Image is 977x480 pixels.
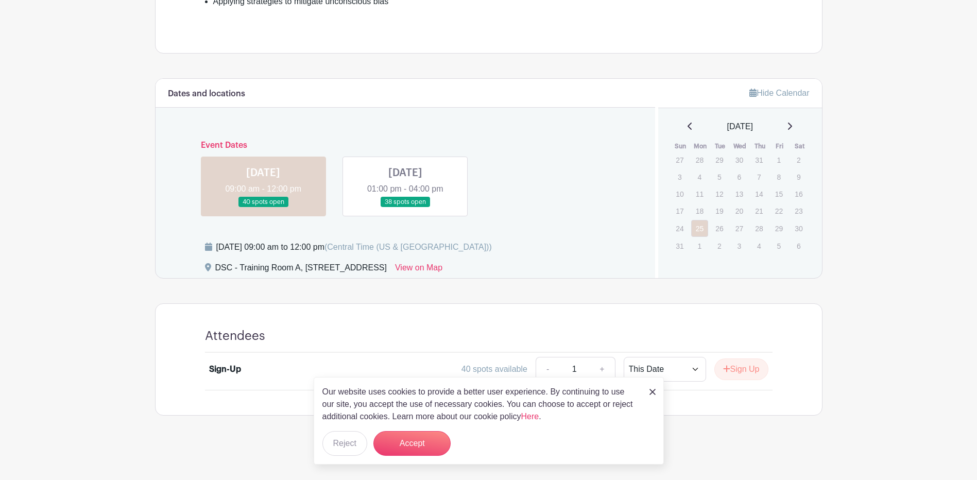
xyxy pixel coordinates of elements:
th: Wed [730,141,750,151]
p: 19 [711,203,728,219]
p: 7 [750,169,767,185]
button: Accept [373,431,451,456]
p: 13 [731,186,748,202]
th: Mon [691,141,711,151]
p: 8 [770,169,787,185]
p: 9 [790,169,807,185]
p: 15 [770,186,787,202]
button: Sign Up [714,358,768,380]
th: Thu [750,141,770,151]
p: 6 [790,238,807,254]
div: Sign-Up [209,363,241,375]
h6: Dates and locations [168,89,245,99]
p: 22 [770,203,787,219]
p: 27 [731,220,748,236]
p: 27 [671,152,688,168]
p: 23 [790,203,807,219]
h6: Event Dates [193,141,619,150]
p: 2 [711,238,728,254]
th: Sat [790,141,810,151]
div: DSC - Training Room A, [STREET_ADDRESS] [215,262,387,278]
th: Fri [770,141,790,151]
p: 5 [770,238,787,254]
h4: Attendees [205,329,265,344]
a: 25 [691,220,708,237]
p: 24 [671,220,688,236]
p: 3 [731,238,748,254]
p: 4 [691,169,708,185]
img: close_button-5f87c8562297e5c2d7936805f587ecaba9071eb48480494691a3f1689db116b3.svg [649,389,656,395]
a: View on Map [395,262,442,278]
p: 31 [750,152,767,168]
p: 30 [790,220,807,236]
p: 16 [790,186,807,202]
th: Tue [710,141,730,151]
p: 31 [671,238,688,254]
p: 11 [691,186,708,202]
p: 21 [750,203,767,219]
th: Sun [671,141,691,151]
div: 40 spots available [461,363,527,375]
p: Our website uses cookies to provide a better user experience. By continuing to use our site, you ... [322,386,639,423]
p: 1 [770,152,787,168]
span: (Central Time (US & [GEOGRAPHIC_DATA])) [324,243,492,251]
p: 29 [711,152,728,168]
p: 14 [750,186,767,202]
p: 26 [711,220,728,236]
p: 1 [691,238,708,254]
p: 12 [711,186,728,202]
p: 29 [770,220,787,236]
span: [DATE] [727,121,753,133]
p: 2 [790,152,807,168]
p: 4 [750,238,767,254]
p: 17 [671,203,688,219]
p: 30 [731,152,748,168]
p: 28 [750,220,767,236]
p: 20 [731,203,748,219]
a: + [589,357,615,382]
div: [DATE] 09:00 am to 12:00 pm [216,241,492,253]
p: 6 [731,169,748,185]
p: 18 [691,203,708,219]
p: 5 [711,169,728,185]
a: - [536,357,559,382]
a: Hide Calendar [749,89,809,97]
p: 3 [671,169,688,185]
p: 28 [691,152,708,168]
p: 10 [671,186,688,202]
button: Reject [322,431,367,456]
a: Here [521,412,539,421]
